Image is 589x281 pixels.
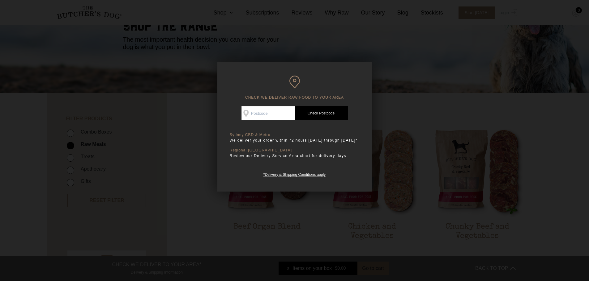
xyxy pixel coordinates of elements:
[230,137,360,143] p: We deliver your order within 72 hours [DATE] through [DATE]*
[230,148,360,153] p: Regional [GEOGRAPHIC_DATA]
[241,106,295,120] input: Postcode
[230,133,360,137] p: Sydney CBD & Metro
[230,76,360,100] h6: CHECK WE DELIVER RAW FOOD TO YOUR AREA
[230,153,360,159] p: Review our Delivery Service Area chart for delivery days
[295,106,348,120] a: Check Postcode
[263,171,326,177] a: *Delivery & Shipping Conditions apply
